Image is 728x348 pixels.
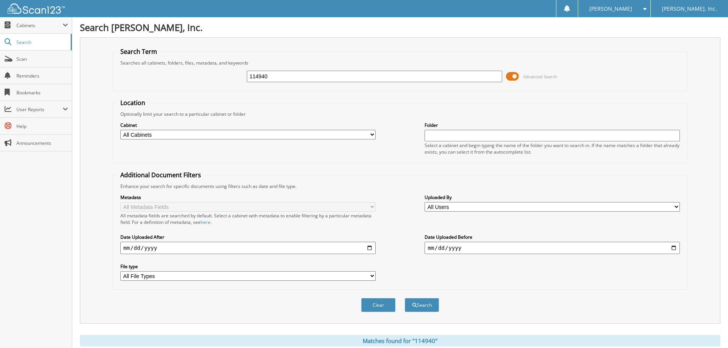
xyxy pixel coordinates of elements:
[425,194,680,201] label: Uploaded By
[120,242,376,254] input: start
[120,212,376,225] div: All metadata fields are searched by default. Select a cabinet with metadata to enable filtering b...
[120,234,376,240] label: Date Uploaded After
[16,106,63,113] span: User Reports
[425,242,680,254] input: end
[117,60,684,66] div: Searches all cabinets, folders, files, metadata, and keywords
[405,298,439,312] button: Search
[117,183,684,189] div: Enhance your search for specific documents using filters such as date and file type.
[425,122,680,128] label: Folder
[120,122,376,128] label: Cabinet
[201,219,211,225] a: here
[16,56,68,62] span: Scan
[425,142,680,155] div: Select a cabinet and begin typing the name of the folder you want to search in. If the name match...
[16,73,68,79] span: Reminders
[361,298,396,312] button: Clear
[589,6,632,11] span: [PERSON_NAME]
[80,335,720,346] div: Matches found for "114940"
[16,39,67,45] span: Search
[16,123,68,129] span: Help
[662,6,717,11] span: [PERSON_NAME], Inc.
[117,111,684,117] div: Optionally limit your search to a particular cabinet or folder
[117,47,161,56] legend: Search Term
[120,263,376,270] label: File type
[8,3,65,14] img: scan123-logo-white.svg
[16,22,63,29] span: Cabinets
[80,21,720,34] h1: Search [PERSON_NAME], Inc.
[16,140,68,146] span: Announcements
[117,171,205,179] legend: Additional Document Filters
[117,99,149,107] legend: Location
[425,234,680,240] label: Date Uploaded Before
[523,74,557,79] span: Advanced Search
[16,89,68,96] span: Bookmarks
[120,194,376,201] label: Metadata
